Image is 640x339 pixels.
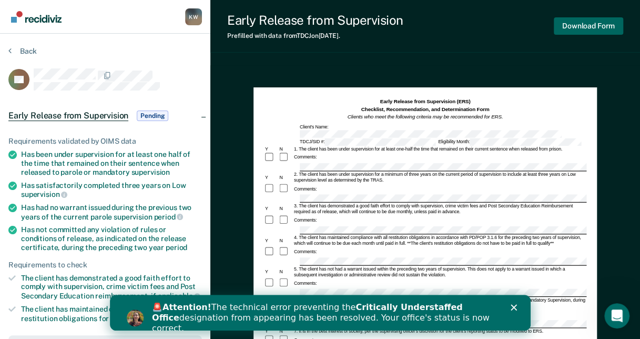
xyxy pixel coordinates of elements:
[21,274,202,301] div: The client has demonstrated a good faith effort to comply with supervision, crime victim fees and...
[401,9,411,16] div: Close
[292,249,318,255] div: Comments:
[8,46,37,56] button: Back
[263,175,278,181] div: Y
[21,190,67,198] span: supervision
[292,329,586,335] div: 7. It is in the best interest of society, per the supervising officer's discretion for the client...
[11,11,62,23] img: Recidiviz
[298,124,586,137] div: Client's Name:
[53,7,101,17] b: Attention!
[292,235,586,246] div: 4. The client has maintained compliance with all restitution obligations in accordance with PD/PO...
[292,217,318,223] div: Comments:
[292,281,318,286] div: Comments:
[158,292,200,300] span: applicable
[292,266,586,278] div: 5. The client has not had a warrant issued within the preceding two years of supervision. This do...
[278,146,292,152] div: N
[8,137,202,146] div: Requirements validated by OIMS data
[42,7,353,28] b: Critically Understaffed Office
[278,329,292,335] div: N
[8,111,128,121] span: Early Release from Supervision
[263,329,278,335] div: Y
[263,146,278,152] div: Y
[227,32,403,39] div: Prefilled with data from TDCJ on [DATE] .
[166,243,187,252] span: period
[185,8,202,25] div: K W
[380,98,470,104] strong: Early Release from Supervision (ERS)
[278,237,292,243] div: N
[278,175,292,181] div: N
[263,269,278,275] div: Y
[278,206,292,212] div: N
[21,305,202,323] div: The client has maintained compliance with all restitution obligations for the preceding two
[292,297,586,309] div: 6. The client has not committed any violation of rules or conditions of release as indicated on t...
[292,146,586,152] div: 1. The client has been under supervision for at least one-half the time that remained on their cu...
[347,114,503,120] em: Clients who meet the following criteria may be recommended for ERS.
[137,111,168,121] span: Pending
[227,13,403,28] div: Early Release from Supervision
[292,203,586,215] div: 3. The client has demonstrated a good faith effort to comply with supervision, crime victim fees ...
[298,138,436,145] div: TDCJ/SID #:
[131,168,170,176] span: supervision
[554,17,623,35] button: Download Form
[110,295,531,331] iframe: Intercom live chat banner
[263,206,278,212] div: Y
[21,203,202,221] div: Has had no warrant issued during the previous two years of the current parole supervision
[21,225,202,252] div: Has not committed any violation of rules or conditions of release, as indicated on the release ce...
[21,181,202,199] div: Has satisfactorily completed three years on Low
[292,186,318,192] div: Comments:
[154,213,183,221] span: period
[292,155,318,161] div: Comments:
[361,106,489,112] strong: Checklist, Recommendation, and Determination Form
[185,8,202,25] button: Profile dropdown button
[292,172,586,184] div: 2. The client has been under supervision for a minimum of three years on the current period of su...
[278,269,292,275] div: N
[42,7,387,39] div: 🚨 The technical error preventing the designation from appearing has been resolved. Your office's ...
[263,237,278,243] div: Y
[21,150,202,176] div: Has been under supervision for at least one half of the time that remained on their sentence when...
[604,303,629,328] iframe: Intercom live chat
[437,138,582,145] div: Eligibility Month:
[8,261,202,270] div: Requirements to check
